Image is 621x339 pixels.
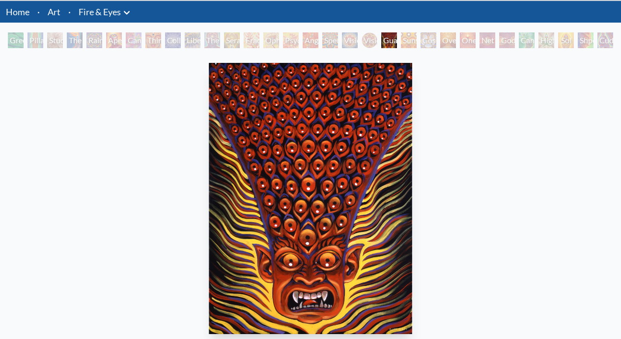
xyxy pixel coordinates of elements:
div: Psychomicrograph of a Fractal Paisley Cherub Feather Tip [283,32,299,48]
div: Shpongled [578,32,593,48]
div: Study for the Great Turn [47,32,63,48]
img: Guardian-of-Infinite-Vision-2005-Alex-Grey-watermarked.jpg [209,63,412,334]
div: Angel Skin [303,32,318,48]
div: Cosmic Elf [421,32,436,48]
div: Collective Vision [165,32,181,48]
li: · [33,1,44,23]
div: Oversoul [440,32,456,48]
li: · [64,1,75,23]
div: Green Hand [8,32,24,48]
a: Fire & Eyes [79,5,121,19]
div: Godself [499,32,515,48]
a: Home [6,6,29,17]
div: Pillar of Awareness [28,32,43,48]
div: Third Eye Tears of Joy [145,32,161,48]
div: Vision Crystal Tondo [362,32,377,48]
a: Art [48,5,60,19]
div: Aperture [106,32,122,48]
div: Liberation Through Seeing [185,32,200,48]
div: Cannabis Sutra [126,32,141,48]
div: The Torch [67,32,83,48]
div: Spectral Lotus [322,32,338,48]
div: Cuddle [597,32,613,48]
div: Net of Being [480,32,495,48]
div: Fractal Eyes [244,32,259,48]
div: Ophanic Eyelash [263,32,279,48]
div: The Seer [204,32,220,48]
div: Guardian of Infinite Vision [381,32,397,48]
div: Higher Vision [538,32,554,48]
div: Seraphic Transport Docking on the Third Eye [224,32,240,48]
div: Cannafist [519,32,535,48]
div: Sol Invictus [558,32,574,48]
div: Vision Crystal [342,32,358,48]
div: Rainbow Eye Ripple [86,32,102,48]
div: One [460,32,476,48]
div: Sunyata [401,32,417,48]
